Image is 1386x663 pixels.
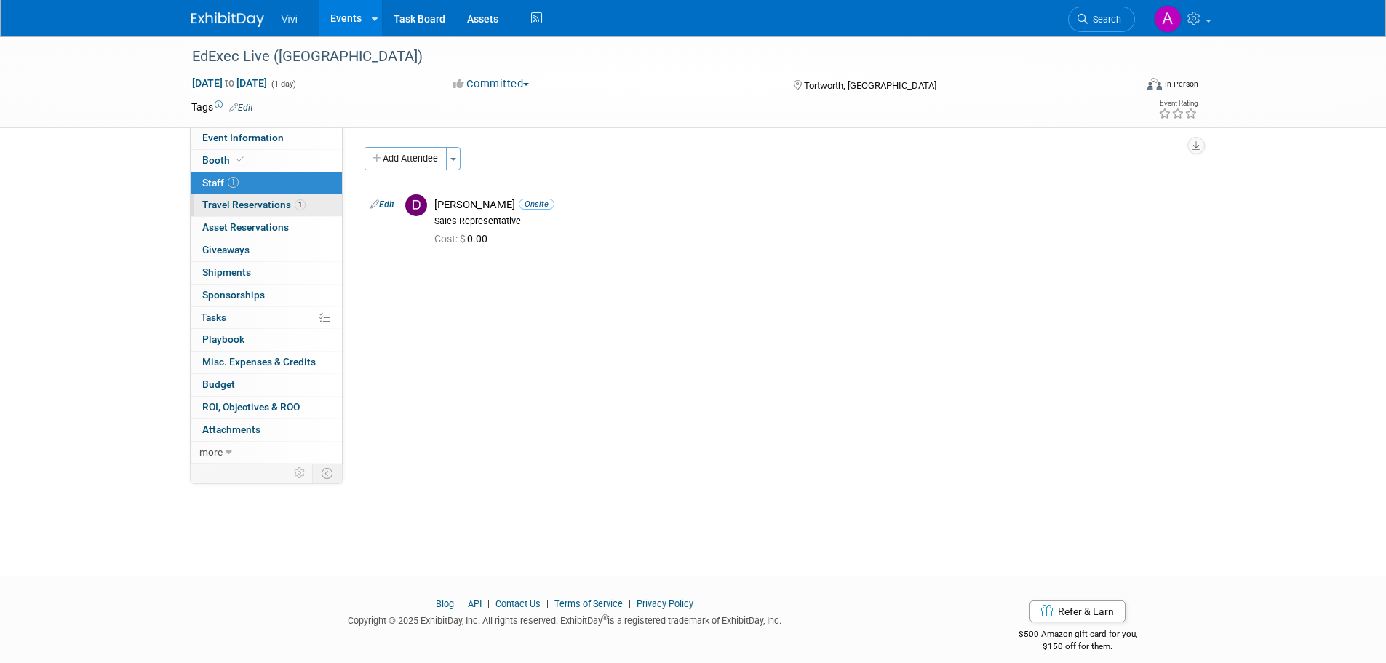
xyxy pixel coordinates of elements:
a: Blog [436,598,454,609]
td: Toggle Event Tabs [312,464,342,483]
div: Event Format [1049,76,1199,98]
span: | [484,598,493,609]
a: Edit [370,199,394,210]
div: $500 Amazon gift card for you, [960,619,1195,652]
div: Sales Representative [434,215,1179,227]
span: more [199,446,223,458]
div: Copyright © 2025 ExhibitDay, Inc. All rights reserved. ExhibitDay is a registered trademark of Ex... [191,611,939,627]
span: [DATE] [DATE] [191,76,268,90]
a: Tasks [191,307,342,329]
a: Edit [229,103,253,113]
img: Amy Barker [1154,5,1182,33]
span: (1 day) [270,79,296,89]
span: Asset Reservations [202,221,289,233]
a: Budget [191,374,342,396]
button: Add Attendee [365,147,447,170]
span: Misc. Expenses & Credits [202,356,316,368]
a: Sponsorships [191,285,342,306]
sup: ® [602,614,608,622]
span: | [625,598,634,609]
i: Booth reservation complete [236,156,244,164]
span: Sponsorships [202,289,265,301]
a: Playbook [191,329,342,351]
span: Tortworth, [GEOGRAPHIC_DATA] [804,80,936,91]
img: D.jpg [405,194,427,216]
a: Giveaways [191,239,342,261]
span: Staff [202,177,239,188]
div: EdExec Live ([GEOGRAPHIC_DATA]) [187,44,1113,70]
a: Staff1 [191,172,342,194]
a: API [468,598,482,609]
span: Giveaways [202,244,250,255]
span: | [543,598,552,609]
span: ROI, Objectives & ROO [202,401,300,413]
div: Event Rating [1158,100,1198,107]
a: Asset Reservations [191,217,342,239]
span: to [223,77,236,89]
span: Playbook [202,333,244,345]
span: 1 [228,177,239,188]
a: more [191,442,342,464]
a: Terms of Service [554,598,623,609]
span: Onsite [519,199,554,210]
a: ROI, Objectives & ROO [191,397,342,418]
div: In-Person [1164,79,1198,90]
td: Tags [191,100,253,114]
span: Vivi [282,13,298,25]
a: Contact Us [495,598,541,609]
div: [PERSON_NAME] [434,198,1179,212]
a: Misc. Expenses & Credits [191,352,342,373]
a: Travel Reservations1 [191,194,342,216]
a: Search [1068,7,1135,32]
span: Search [1088,14,1121,25]
span: | [456,598,466,609]
span: Travel Reservations [202,199,306,210]
a: Attachments [191,419,342,441]
span: Event Information [202,132,284,143]
a: Privacy Policy [637,598,693,609]
span: Shipments [202,266,251,278]
button: Committed [448,76,535,92]
a: Booth [191,150,342,172]
span: 0.00 [434,233,493,245]
a: Event Information [191,127,342,149]
a: Shipments [191,262,342,284]
img: ExhibitDay [191,12,264,27]
span: Booth [202,154,247,166]
span: Tasks [201,311,226,323]
span: 1 [295,199,306,210]
span: Budget [202,378,235,390]
div: $150 off for them. [960,640,1195,653]
img: Format-Inperson.png [1147,78,1162,90]
span: Attachments [202,424,260,435]
td: Personalize Event Tab Strip [287,464,313,483]
span: Cost: $ [434,233,467,245]
a: Refer & Earn [1029,600,1126,622]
